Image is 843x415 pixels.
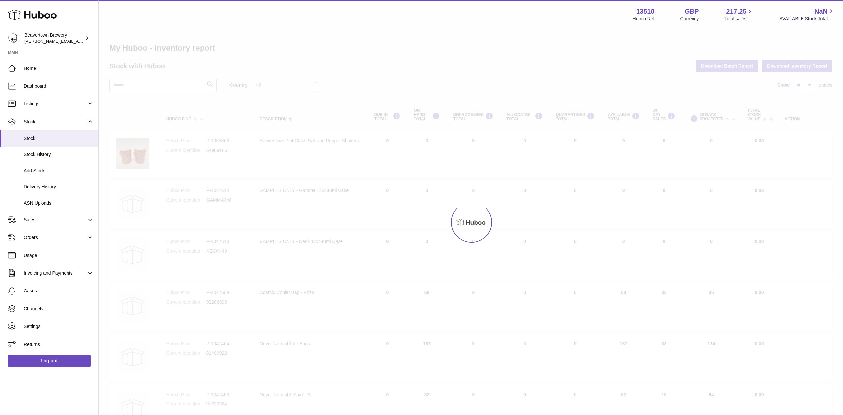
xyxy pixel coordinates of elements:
[24,235,87,241] span: Orders
[633,16,655,22] div: Huboo Ref
[8,33,18,43] img: Matthew.McCormack@beavertownbrewery.co.uk
[636,7,655,16] strong: 13510
[724,7,754,22] a: 217.25 Total sales
[680,16,699,22] div: Currency
[779,7,835,22] a: NaN AVAILABLE Stock Total
[24,135,94,142] span: Stock
[814,7,828,16] span: NaN
[24,83,94,89] span: Dashboard
[24,270,87,276] span: Invoicing and Payments
[24,184,94,190] span: Delivery History
[24,168,94,174] span: Add Stock
[24,288,94,294] span: Cases
[24,119,87,125] span: Stock
[24,32,84,44] div: Beavertown Brewery
[24,323,94,330] span: Settings
[24,65,94,71] span: Home
[24,217,87,223] span: Sales
[24,306,94,312] span: Channels
[24,252,94,259] span: Usage
[724,16,754,22] span: Total sales
[685,7,699,16] strong: GBP
[24,152,94,158] span: Stock History
[726,7,746,16] span: 217.25
[24,200,94,206] span: ASN Uploads
[779,16,835,22] span: AVAILABLE Stock Total
[24,101,87,107] span: Listings
[24,341,94,347] span: Returns
[24,39,167,44] span: [PERSON_NAME][EMAIL_ADDRESS][PERSON_NAME][DOMAIN_NAME]
[8,355,91,367] a: Log out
